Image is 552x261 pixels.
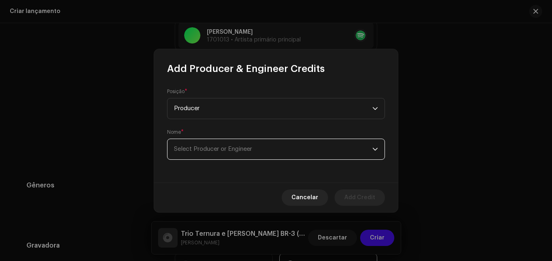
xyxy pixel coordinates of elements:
[174,98,372,119] span: Producer
[174,146,252,152] span: Select Producer or Engineer
[282,189,328,206] button: Cancelar
[167,129,184,135] label: Nome
[291,189,318,206] span: Cancelar
[372,98,378,119] div: dropdown trigger
[344,189,375,206] span: Add Credit
[174,139,372,159] span: Select Producer or Engineer
[167,62,325,75] span: Add Producer & Engineer Credits
[372,139,378,159] div: dropdown trigger
[335,189,385,206] button: Add Credit
[167,88,187,95] label: Posição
